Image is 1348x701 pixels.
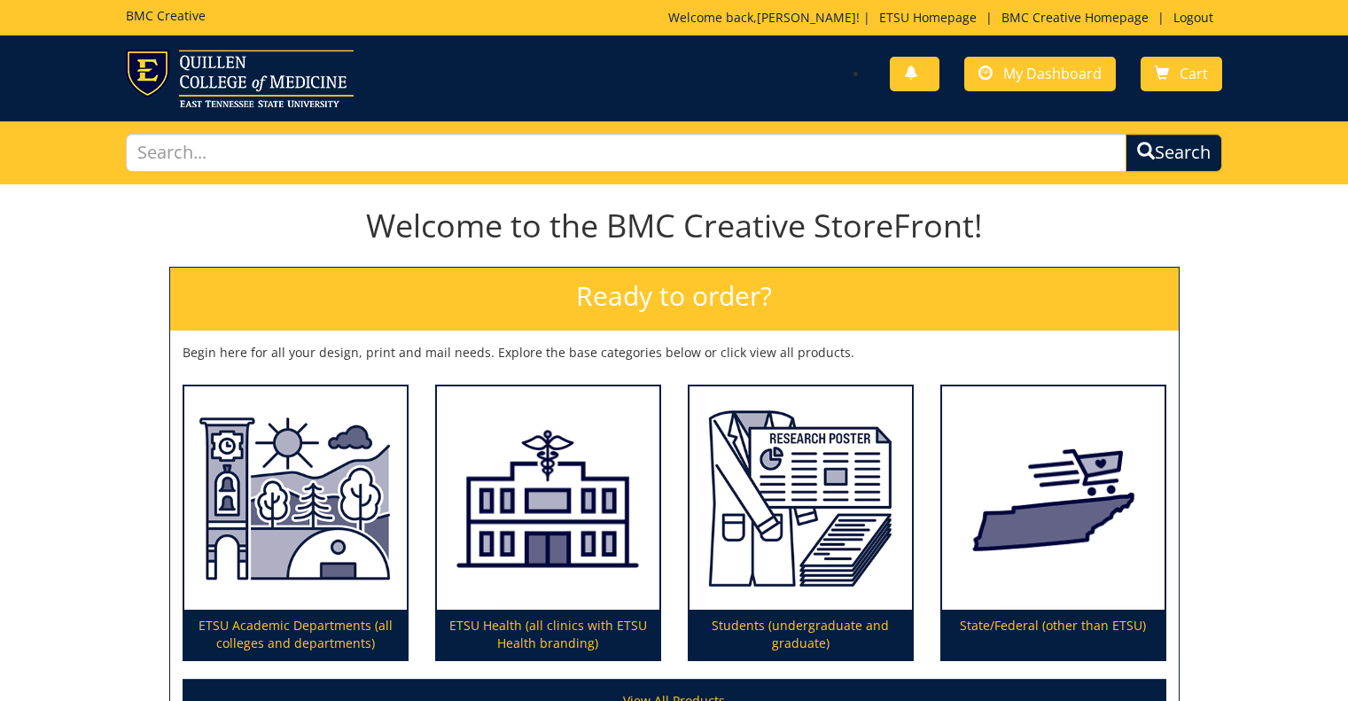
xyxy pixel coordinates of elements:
[1165,9,1222,26] a: Logout
[942,386,1165,611] img: State/Federal (other than ETSU)
[870,9,986,26] a: ETSU Homepage
[690,610,912,659] p: Students (undergraduate and graduate)
[183,344,1166,362] p: Begin here for all your design, print and mail needs. Explore the base categories below or click ...
[170,268,1179,331] h2: Ready to order?
[437,386,659,660] a: ETSU Health (all clinics with ETSU Health branding)
[169,208,1180,244] h1: Welcome to the BMC Creative StoreFront!
[1126,134,1222,172] button: Search
[126,9,206,22] h5: BMC Creative
[1180,64,1208,83] span: Cart
[690,386,912,611] img: Students (undergraduate and graduate)
[184,386,407,660] a: ETSU Academic Departments (all colleges and departments)
[1141,57,1222,91] a: Cart
[942,386,1165,660] a: State/Federal (other than ETSU)
[964,57,1116,91] a: My Dashboard
[126,50,354,107] img: ETSU logo
[437,610,659,659] p: ETSU Health (all clinics with ETSU Health branding)
[690,386,912,660] a: Students (undergraduate and graduate)
[942,610,1165,659] p: State/Federal (other than ETSU)
[668,9,1222,27] p: Welcome back, ! | | |
[1003,64,1102,83] span: My Dashboard
[184,386,407,611] img: ETSU Academic Departments (all colleges and departments)
[126,134,1127,172] input: Search...
[757,9,856,26] a: [PERSON_NAME]
[184,610,407,659] p: ETSU Academic Departments (all colleges and departments)
[993,9,1157,26] a: BMC Creative Homepage
[437,386,659,611] img: ETSU Health (all clinics with ETSU Health branding)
